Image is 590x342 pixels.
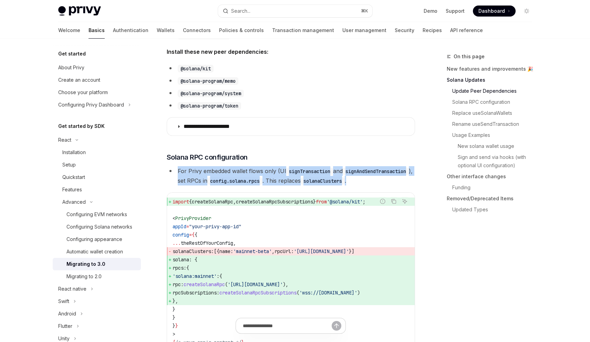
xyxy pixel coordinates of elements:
a: Create an account [53,74,141,86]
button: Toggle Android section [53,308,141,320]
div: Setup [62,161,76,169]
button: Toggle React section [53,134,141,146]
a: New solana wallet usage [447,141,538,152]
a: Wallets [157,22,175,39]
button: Send message [332,321,341,331]
a: Policies & controls [219,22,264,39]
div: React native [58,285,86,293]
span: theRestOfYourConfig [181,240,233,246]
a: Configuring EVM networks [53,208,141,221]
div: Quickstart [62,173,85,181]
span: ), [283,281,288,288]
a: Demo [424,8,437,14]
a: Transaction management [272,22,334,39]
code: @solana/kit [178,65,214,72]
code: config.solana.rpcs [207,177,262,185]
h5: Get started [58,50,86,58]
span: } [313,199,316,205]
span: }, [173,298,178,304]
a: Features [53,183,141,196]
span: rpcUrl: [275,248,294,254]
span: : [217,273,219,279]
code: solanaClusters [301,177,345,185]
div: Choose your platform [58,88,108,97]
div: Flutter [58,322,72,330]
a: About Privy [53,61,141,74]
span: = [186,223,189,230]
div: Advanced [62,198,86,206]
a: Quickstart [53,171,141,183]
span: import [173,199,189,205]
input: Ask a question... [243,318,332,333]
span: ) [357,290,360,296]
span: { [192,232,195,238]
span: ⌘ K [361,8,368,14]
a: API reference [450,22,483,39]
code: @solana-program/memo [178,77,238,85]
span: '[URL][DOMAIN_NAME]' [294,248,349,254]
a: Updated Types [447,204,538,215]
button: Ask AI [400,197,409,206]
a: Funding [447,182,538,193]
span: { [219,273,222,279]
span: ( [225,281,228,288]
span: PrivyProvider [175,215,211,221]
button: Open search [218,5,372,17]
a: Installation [53,146,141,159]
a: Support [446,8,465,14]
a: Other interface changes [447,171,538,182]
a: Removed/Deprecated Items [447,193,538,204]
a: Welcome [58,22,80,39]
span: { [186,265,189,271]
div: About Privy [58,63,84,72]
span: }] [349,248,354,254]
a: Security [395,22,414,39]
div: Android [58,310,76,318]
a: Basics [89,22,105,39]
span: appId [173,223,186,230]
code: @solana-program/token [178,102,241,110]
h5: Get started by SDK [58,122,105,130]
div: React [58,136,71,144]
button: Toggle Configuring Privy Dashboard section [53,99,141,111]
span: rpcSubscriptions: [173,290,219,296]
span: < [173,215,175,221]
span: '[URL][DOMAIN_NAME]' [228,281,283,288]
a: Usage Examples [447,130,538,141]
span: 'mainnet-beta' [233,248,272,254]
span: createSolanaRpcSubscriptions [219,290,297,296]
a: Setup [53,159,141,171]
a: Automatic wallet creation [53,245,141,258]
span: 'wss://[DOMAIN_NAME]' [299,290,357,296]
span: : { [189,256,197,263]
a: Connectors [183,22,211,39]
a: Rename useSendTransaction [447,119,538,130]
div: Configuring Solana networks [66,223,132,231]
button: Toggle Advanced section [53,196,141,208]
img: light logo [58,6,101,16]
span: Dashboard [478,8,505,14]
a: Configuring appearance [53,233,141,245]
span: { [189,199,192,205]
div: Create an account [58,76,100,84]
span: rpc: [173,281,184,288]
span: } [173,314,175,321]
span: solana [173,256,189,263]
button: Report incorrect code [378,197,387,206]
div: Configuring EVM networks [66,210,127,219]
div: Migrating to 3.0 [66,260,105,268]
code: @solana-program/system [178,90,244,97]
a: Update Peer Dependencies [447,85,538,97]
code: signTransaction [286,168,333,175]
span: } [173,306,175,312]
a: User management [342,22,386,39]
button: Toggle dark mode [521,6,532,17]
span: = [189,232,192,238]
button: Copy the contents from the code block [389,197,398,206]
div: Installation [62,148,86,157]
span: "your-privy-app-id" [189,223,241,230]
div: Swift [58,297,69,305]
div: Migrating to 2.0 [66,272,102,281]
span: , [233,199,236,205]
strong: Install these new peer dependencies: [167,48,268,55]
